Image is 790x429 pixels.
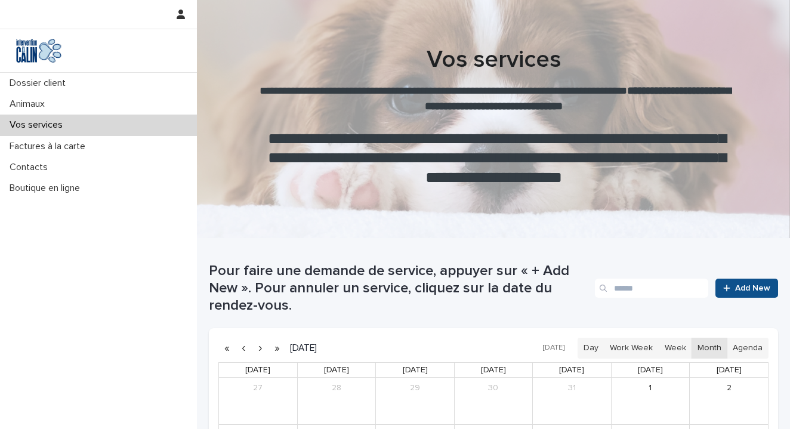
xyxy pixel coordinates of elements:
[235,338,252,357] button: Previous month
[727,338,769,358] button: Agenda
[243,363,273,378] a: Sunday
[327,378,346,397] a: July 28, 2025
[5,141,95,152] p: Factures à la carte
[209,45,778,74] h1: Vos services
[285,344,317,353] h2: [DATE]
[715,279,778,298] a: Add New
[5,162,57,173] p: Contacts
[604,338,659,358] button: Work Week
[479,363,508,378] a: Wednesday
[406,378,425,397] a: July 29, 2025
[5,78,75,89] p: Dossier client
[690,378,768,425] td: August 2, 2025
[218,338,235,357] button: Previous year
[5,119,72,131] p: Vos services
[533,378,611,425] td: July 31, 2025
[297,378,375,425] td: July 28, 2025
[537,340,570,357] button: [DATE]
[611,378,689,425] td: August 1, 2025
[595,279,708,298] input: Search
[269,338,285,357] button: Next year
[252,338,269,357] button: Next month
[10,39,68,63] img: Y0SYDZVsQvbSeSFpbQoq
[635,363,665,378] a: Friday
[209,263,590,314] h1: Pour faire une demande de service, appuyer sur « + Add New ». Pour annuler un service, cliquez su...
[557,363,587,378] a: Thursday
[658,338,692,358] button: Week
[400,363,430,378] a: Tuesday
[5,183,90,194] p: Boutique en ligne
[376,378,454,425] td: July 29, 2025
[219,378,297,425] td: July 27, 2025
[5,98,54,110] p: Animaux
[322,363,351,378] a: Monday
[641,378,660,397] a: August 1, 2025
[735,284,770,292] span: Add New
[720,378,739,397] a: August 2, 2025
[562,378,581,397] a: July 31, 2025
[454,378,532,425] td: July 30, 2025
[578,338,604,358] button: Day
[484,378,503,397] a: July 30, 2025
[692,338,727,358] button: Month
[714,363,744,378] a: Saturday
[248,378,267,397] a: July 27, 2025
